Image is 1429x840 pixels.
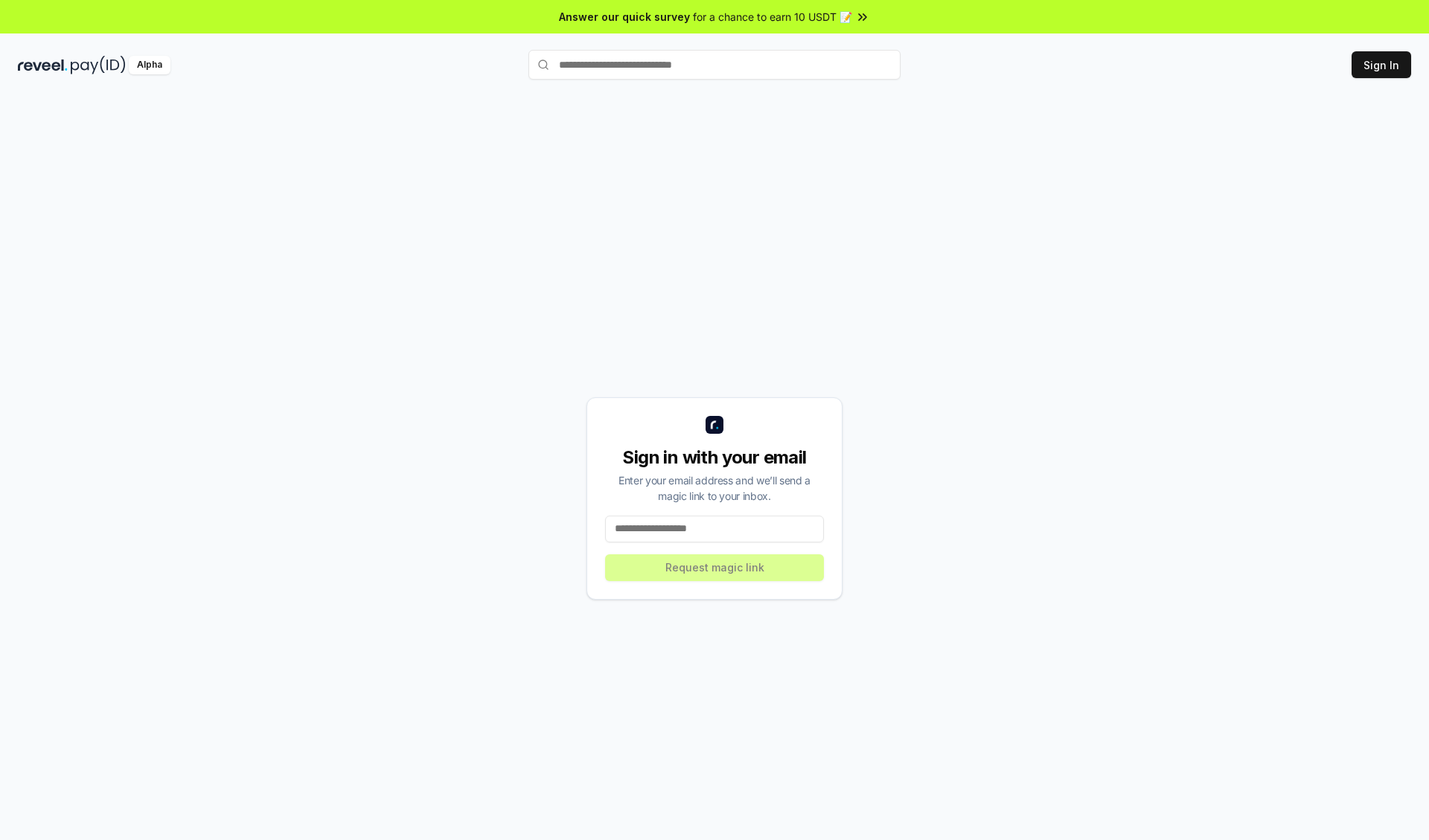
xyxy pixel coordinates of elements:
div: Alpha [129,56,170,74]
span: Answer our quick survey [559,9,690,25]
div: Enter your email address and we’ll send a magic link to your inbox. [605,472,824,504]
img: logo_small [706,416,723,434]
img: reveel_dark [18,56,68,74]
button: Sign In [1352,51,1411,78]
div: Sign in with your email [605,446,824,469]
span: for a chance to earn 10 USDT 📝 [693,9,852,25]
img: pay_id [71,56,126,74]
